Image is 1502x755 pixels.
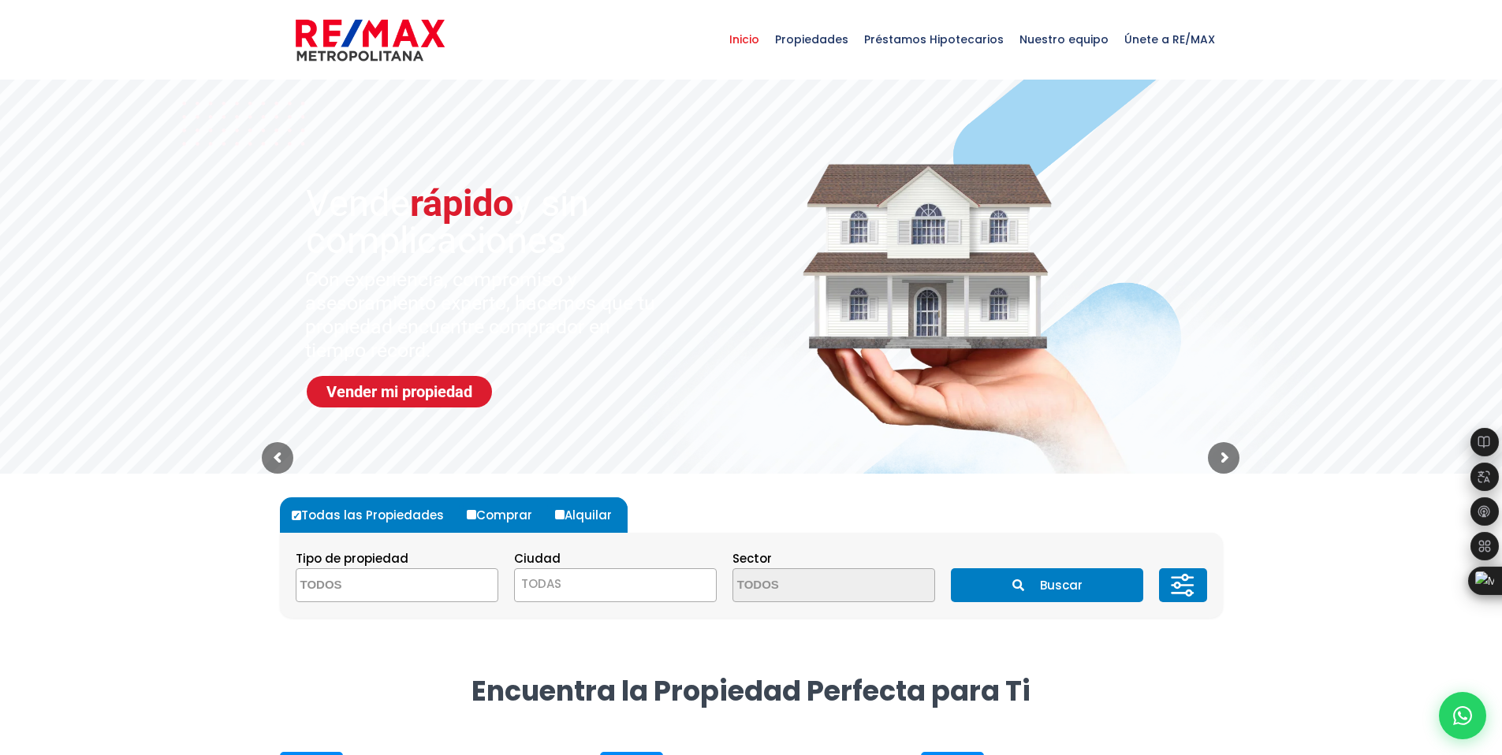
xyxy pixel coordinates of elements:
[463,497,548,533] label: Comprar
[296,569,449,603] textarea: Search
[521,575,561,592] span: TODAS
[721,16,767,63] span: Inicio
[856,16,1012,63] span: Préstamos Hipotecarios
[305,268,667,363] sr7-txt: Con experiencia, compromiso y asesoramiento experto, hacemos que tu propiedad encuentre comprador...
[555,510,565,519] input: Alquilar
[514,568,717,602] span: TODAS
[471,671,1031,710] strong: Encuentra la Propiedad Perfecta para Ti
[515,573,716,595] span: TODAS
[288,497,460,533] label: Todas las Propiedades
[467,510,476,519] input: Comprar
[732,550,772,567] span: Sector
[1012,16,1116,63] span: Nuestro equipo
[410,181,514,225] span: rápido
[292,511,301,520] input: Todas las Propiedades
[951,568,1143,602] button: Buscar
[307,376,492,407] a: Vender mi propiedad
[1116,16,1223,63] span: Únete a RE/MAX
[296,550,408,567] span: Tipo de propiedad
[733,569,886,603] textarea: Search
[767,16,856,63] span: Propiedades
[306,184,699,258] sr7-txt: Vende y sin complicaciones
[551,497,628,533] label: Alquilar
[514,550,561,567] span: Ciudad
[296,17,445,64] img: remax-metropolitana-logo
